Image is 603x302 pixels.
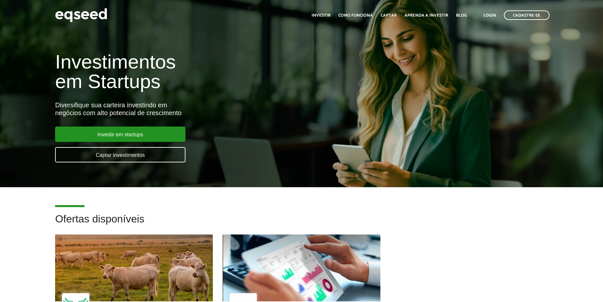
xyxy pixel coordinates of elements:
[55,101,347,117] div: Diversifique sua carteira investindo em negócios com alto potencial de crescimento
[55,213,548,234] h2: Ofertas disponíveis
[456,13,467,18] a: Blog
[55,7,107,24] img: EqSeed
[504,10,550,20] a: Cadastre-se
[55,127,185,142] a: Investir em startups
[381,13,397,18] a: Captar
[483,13,496,18] a: Login
[55,52,347,91] h1: Investimentos em Startups
[55,147,185,162] a: Captar investimentos
[404,13,448,18] a: Aprenda a investir
[338,13,373,18] a: Como funciona
[312,13,331,18] a: Investir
